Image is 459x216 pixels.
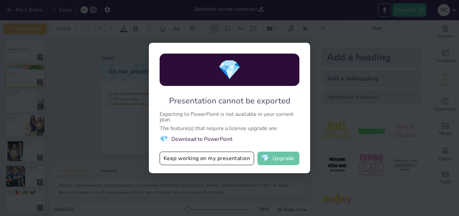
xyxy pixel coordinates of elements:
li: Download to PowerPoint [160,134,299,144]
button: Keep working on my presentation [160,152,254,165]
div: Presentation cannot be exported [169,95,290,106]
span: diamond [218,57,241,83]
div: The feature(s) that require a license upgrade are: [160,126,299,131]
span: diamond [261,155,269,162]
div: Exporting to PowerPoint is not available in your current plan. [160,112,299,122]
button: diamondUpgrade [257,152,299,165]
span: diamond [160,134,168,144]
